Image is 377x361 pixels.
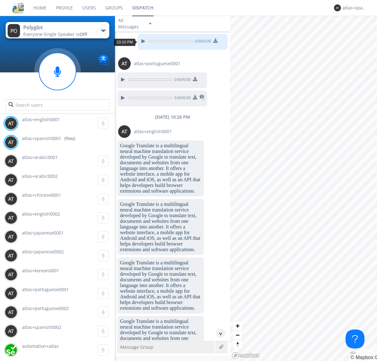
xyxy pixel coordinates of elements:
[5,306,17,319] img: 373638.png
[23,24,94,31] div: Polyglot
[13,2,24,14] img: cddb5a64eb264b2086981ab96f4c1ba7
[232,352,260,359] a: Mapbox logo
[22,135,61,142] span: atlas+spanish0001
[22,192,61,198] span: atlas+chinese0001
[22,324,61,330] span: atlas+spanish0002
[172,95,191,102] span: 0:00 / 0:00
[5,212,17,224] img: 373638.png
[6,22,109,38] button: PolyglotEveryone·Single Speaker isOFF
[193,95,197,99] img: download media button
[172,77,191,84] span: 0:00 / 0:00
[193,77,197,81] img: download media button
[199,95,205,100] img: translated-message
[44,31,87,37] span: Single Speaker is
[216,328,225,338] div: ^
[5,325,17,337] img: 373638.png
[149,23,151,25] img: caret-down-sm.svg
[5,155,17,167] img: 373638.png
[79,31,87,37] span: OFF
[233,330,242,340] button: Zoom out
[22,211,60,217] span: atlas+english0002
[118,17,143,30] div: All Messages
[350,352,355,354] button: Toggle attribution
[334,4,341,11] img: 373638.png
[22,154,58,160] span: atlas+arabic0001
[120,201,201,252] dc-p: Google Translate is a multilingual neural machine translation service developed by Google to tran...
[5,344,17,356] img: d2d01cd9b4174d08988066c6d424eccd
[5,230,17,243] img: 373638.png
[5,249,17,262] img: 373638.png
[22,305,69,311] span: atlas+portuguese0002
[5,193,17,205] img: 373638.png
[118,125,131,138] img: 373638.png
[117,40,133,44] span: 10:10 PM
[64,135,75,142] div: (You)
[22,268,59,274] span: atlas+korean0001
[6,99,109,110] input: Search users
[233,321,242,330] button: Zoom in
[23,31,94,37] div: Everyone ·
[5,117,17,130] img: 373638.png
[22,173,58,179] span: atlas+arabic0002
[22,249,64,255] span: atlas+japanese0002
[22,230,64,236] span: atlas+japanese0001
[98,55,109,66] img: Translation enabled
[118,57,131,70] img: 373638.png
[120,260,201,311] dc-p: Google Translate is a multilingual neural machine translation service developed by Google to tran...
[5,268,17,281] img: 373638.png
[199,94,205,102] span: This is a translated message
[213,38,218,43] img: download media button
[350,355,373,360] a: Mapbox
[22,286,69,292] span: atlas+portuguese0001
[233,340,242,349] button: Reset bearing to north
[5,174,17,186] img: 373638.png
[22,343,59,349] span: automation+atlas
[115,114,230,120] div: [DATE] 10:26 PM
[5,136,17,149] img: 373638.png
[120,143,201,194] dc-p: Google Translate is a multilingual neural machine translation service developed by Google to tran...
[5,287,17,300] img: 373638.png
[193,38,211,45] span: 0:00 / 0:00
[22,116,60,122] span: atlas+english0001
[134,128,172,135] span: atlas+english0001
[233,340,242,349] span: Reset bearing to north
[233,331,242,340] span: Zoom out
[8,24,20,37] img: 373638.png
[346,330,364,348] iframe: Toggle Customer Support
[134,60,181,67] span: atlas+portuguese0001
[342,5,366,11] div: atlas+spanish0001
